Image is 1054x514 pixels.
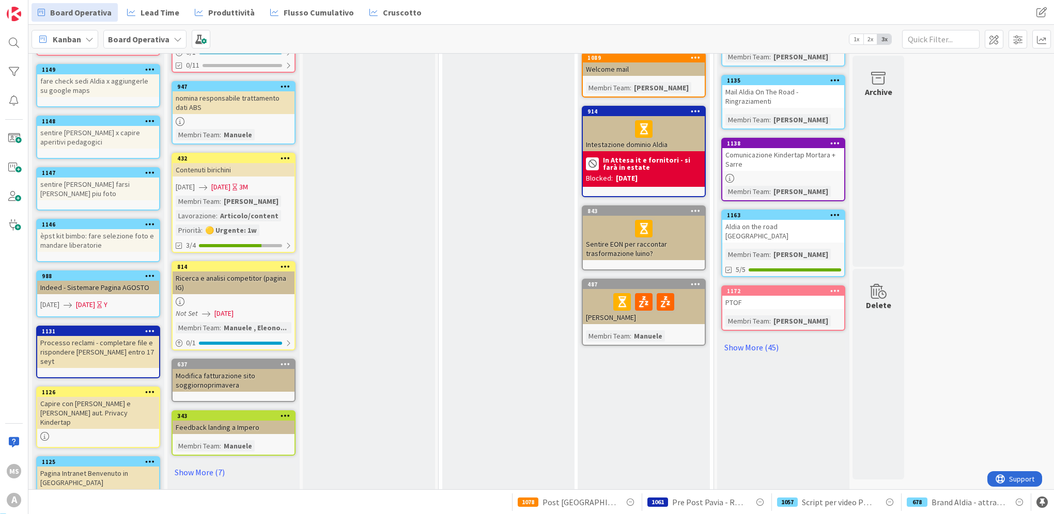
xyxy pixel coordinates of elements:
div: 1125 [37,457,159,467]
span: 5/5 [736,264,746,275]
div: Mail Aldia On The Road - Ringraziamenti [722,85,844,108]
div: 🟡 Urgente: 1w [203,224,259,236]
div: 1146 [37,220,159,229]
span: [DATE] [176,182,195,192]
a: Produttività [189,3,261,22]
i: Not Set [176,309,198,318]
div: 1135Mail Aldia On The Road - Ringraziamenti [722,76,844,108]
span: [DATE] [214,308,234,319]
div: 487 [583,280,705,289]
span: : [630,82,631,93]
div: 1126Capire con [PERSON_NAME] e [PERSON_NAME] aut. Privacy Kindertap [37,388,159,429]
div: [PERSON_NAME] [583,289,705,324]
div: Indeed - Sistemare Pagina AGOSTO [37,281,159,294]
input: Quick Filter... [902,30,980,49]
span: : [216,210,218,221]
a: Show More (7) [172,464,296,480]
a: Cruscotto [363,3,428,22]
div: 1078 [518,497,538,507]
div: 947 [173,82,295,91]
span: [DATE] [211,182,230,192]
span: [DATE] [76,299,95,310]
div: 947nomina responsabile trattamento dati ABS [173,82,295,114]
span: Board Operativa [50,6,112,19]
div: 0/1 [173,336,295,349]
span: Support [22,2,47,14]
div: 1125 [42,458,159,465]
div: 1172 [727,287,844,295]
div: Pagina Intranet Benvenuto in [GEOGRAPHIC_DATA] [37,467,159,489]
div: Membri Team [725,186,769,197]
div: Aldia on the road [GEOGRAPHIC_DATA] [722,220,844,243]
div: 1135 [727,77,844,84]
div: Membri Team [725,249,769,260]
div: Modifica fatturazione sito soggiornoprimavera [173,369,295,392]
div: Comunicazione Kindertap Mortara + Sarre [722,148,844,171]
div: 637Modifica fatturazione sito soggiornoprimavera [173,360,295,392]
div: Manuele [221,129,255,140]
div: 3M [239,182,248,192]
span: 3/4 [186,240,196,251]
div: 988Indeed - Sistemare Pagina AGOSTO [37,271,159,294]
div: Y [104,299,107,310]
div: 1089 [583,53,705,62]
div: 1172PTOF [722,286,844,309]
div: [PERSON_NAME] [771,51,831,62]
div: 814 [173,262,295,271]
div: 1126 [37,388,159,397]
img: Visit kanbanzone.com [7,7,21,21]
span: Cruscotto [383,6,422,19]
div: Ricerca e analisi competitor (pagina IG) [173,271,295,294]
div: 1138Comunicazione Kindertap Mortara + Sarre [722,139,844,171]
div: Intestazione dominio Aldia [583,116,705,151]
div: Membri Team [586,330,630,342]
div: [PERSON_NAME] [221,196,281,207]
a: Board Operativa [32,3,118,22]
span: : [769,114,771,125]
span: : [220,129,221,140]
a: Show More (45) [721,339,845,356]
div: 1148 [42,118,159,125]
div: Membri Team [725,51,769,62]
div: 1057 [777,497,798,507]
div: Articolo/content [218,210,281,221]
div: Archive [865,86,892,98]
div: 1135 [722,76,844,85]
div: [PERSON_NAME] [771,114,831,125]
div: 1089 [587,54,705,61]
div: 1149 [42,66,159,73]
div: 487 [587,281,705,288]
div: Priorità [176,224,201,236]
span: : [220,196,221,207]
div: [PERSON_NAME] [771,249,831,260]
div: 1146èpst kit bimbo: fare selezione foto e mandare liberatorie [37,220,159,252]
div: Contenuti birichini [173,163,295,176]
span: Post [GEOGRAPHIC_DATA] - [DATE] [542,496,616,508]
div: 1149fare check sedi Aldia x aggiungerle su google maps [37,65,159,97]
div: 1131 [42,328,159,335]
span: 2x [863,34,877,44]
span: Script per video PROMO CE [802,496,875,508]
b: In Attesa it e fornitori - si farà in estate [603,156,702,171]
span: : [769,51,771,62]
div: 1149 [37,65,159,74]
div: 1163Aldia on the road [GEOGRAPHIC_DATA] [722,211,844,243]
span: Flusso Cumulativo [284,6,354,19]
div: 814 [177,263,295,270]
div: Manuele , Eleono... [221,322,289,333]
div: Lavorazione [176,210,216,221]
span: 1x [849,34,863,44]
div: Membri Team [586,82,630,93]
a: Lead Time [121,3,185,22]
div: Blocked: [586,173,613,184]
div: 432 [177,155,295,162]
div: [PERSON_NAME] [771,186,831,197]
div: 1148sentire [PERSON_NAME] x capire aperitivi pedagogici [37,117,159,149]
div: sentire [PERSON_NAME] farsi [PERSON_NAME] piu foto [37,178,159,200]
div: 343 [177,412,295,420]
div: 1146 [42,221,159,228]
div: Manuele [631,330,665,342]
div: 1147sentire [PERSON_NAME] farsi [PERSON_NAME] piu foto [37,168,159,200]
div: 343Feedback landing a Impero [173,411,295,434]
div: Membri Team [176,322,220,333]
